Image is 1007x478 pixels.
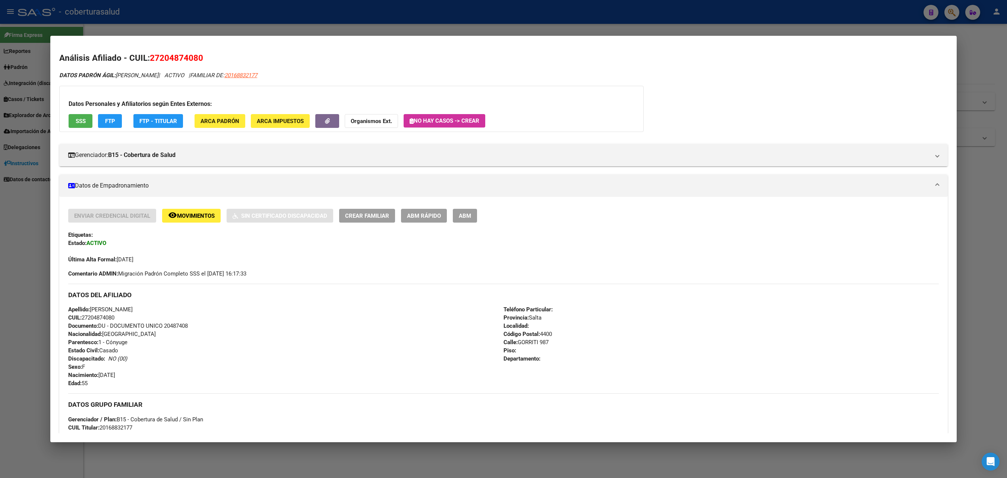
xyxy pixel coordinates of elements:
[339,209,395,223] button: Crear Familiar
[108,355,127,362] i: NO (00)
[503,323,529,329] strong: Localidad:
[68,372,98,378] strong: Nacimiento:
[251,114,310,128] button: ARCA Impuestos
[345,114,398,128] button: Organismos Ext.
[108,151,176,160] strong: B15 - Cobertura de Salud
[68,151,930,160] mat-panel-title: Gerenciador:
[68,400,939,409] h3: DATOS GRUPO FAMILIAR
[68,209,156,223] button: Enviar Credencial Digital
[453,209,477,223] button: ABM
[351,118,392,125] strong: Organismos Ext.
[69,100,634,109] h3: Datos Personales y Afiliatorios según Entes Externos:
[407,213,441,219] span: ABM Rápido
[68,355,105,362] strong: Discapacitado:
[99,432,132,440] div: 27204874080
[68,256,117,263] strong: Última Alta Formal:
[68,416,203,423] span: B15 - Cobertura de Salud / Sin Plan
[68,424,100,431] strong: CUIL Titular:
[68,270,118,277] strong: Comentario ADMIN:
[410,117,479,124] span: No hay casos -> Crear
[459,213,471,219] span: ABM
[150,53,203,63] span: 27204874080
[162,209,221,223] button: Movimientos
[68,339,127,346] span: 1 - Cónyuge
[68,372,115,378] span: [DATE]
[503,331,552,337] span: 4400
[68,291,939,299] h3: DATOS DEL AFILIADO
[168,211,177,220] mat-icon: remove_red_eye
[59,174,948,197] mat-expansion-panel-header: Datos de Empadronamiento
[59,72,116,79] strong: DATOS PADRÓN ÁGIL:
[68,323,188,329] span: DU - DOCUMENTO UNICO 20487408
[68,331,156,337] span: [GEOGRAPHIC_DATA]
[68,380,82,387] strong: Edad:
[105,118,115,125] span: FTP
[59,72,158,79] span: [PERSON_NAME]
[68,364,82,370] strong: Sexo:
[68,232,93,238] strong: Etiquetas:
[133,114,183,128] button: FTP - Titular
[401,209,447,223] button: ABM Rápido
[59,144,948,166] mat-expansion-panel-header: Gerenciador:B15 - Cobertura de Salud
[68,306,90,313] strong: Apellido:
[68,424,132,431] span: 20168832177
[74,213,150,219] span: Enviar Credencial Digital
[68,380,88,387] span: 55
[201,118,239,125] span: ARCA Padrón
[139,118,177,125] span: FTP - Titular
[98,114,122,128] button: FTP
[345,213,389,219] span: Crear Familiar
[503,347,516,354] strong: Piso:
[503,314,542,321] span: Salta
[68,270,246,278] span: Migración Padrón Completo SSS el [DATE] 16:17:33
[68,181,930,190] mat-panel-title: Datos de Empadronamiento
[68,416,117,423] strong: Gerenciador / Plan:
[190,72,257,79] span: FAMILIAR DE:
[404,114,485,128] button: No hay casos -> Crear
[503,306,553,313] strong: Teléfono Particular:
[503,339,549,346] span: GORRITI 987
[982,453,1000,471] div: Open Intercom Messenger
[68,323,98,329] strong: Documento:
[241,213,327,219] span: Sin Certificado Discapacidad
[68,240,86,246] strong: Estado:
[195,114,245,128] button: ARCA Padrón
[68,433,96,439] strong: Empleador:
[68,314,82,321] strong: CUIL:
[59,52,948,65] h2: Análisis Afiliado - CUIL:
[68,347,118,354] span: Casado
[76,118,86,125] span: SSS
[68,364,85,370] span: F
[68,314,114,321] span: 27204874080
[503,331,540,337] strong: Código Postal:
[69,114,92,128] button: SSS
[503,314,529,321] strong: Provincia:
[177,213,215,219] span: Movimientos
[68,256,133,263] span: [DATE]
[59,72,257,79] i: | ACTIVO |
[68,339,98,346] strong: Parentesco:
[257,118,304,125] span: ARCA Impuestos
[86,240,106,246] strong: ACTIVO
[227,209,333,223] button: Sin Certificado Discapacidad
[503,355,540,362] strong: Departamento:
[224,72,257,79] span: 20168832177
[68,347,99,354] strong: Estado Civil:
[68,306,133,313] span: [PERSON_NAME]
[68,331,102,337] strong: Nacionalidad:
[503,339,518,346] strong: Calle:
